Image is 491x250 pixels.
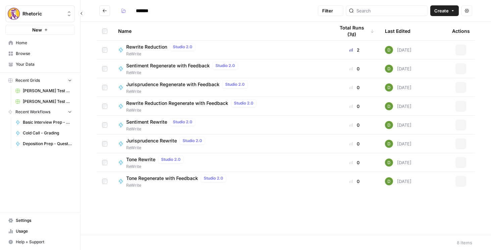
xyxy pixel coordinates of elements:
[385,102,393,110] img: 9imwbg9onax47rbj8p24uegffqjq
[99,5,110,16] button: Go back
[452,22,470,40] div: Actions
[12,96,75,107] a: [PERSON_NAME] Test Workflow - SERP Overview Grid
[118,118,324,132] a: Sentiment RewriteStudio 2.0ReWrite
[430,5,459,16] button: Create
[5,75,75,85] button: Recent Grids
[434,7,449,14] span: Create
[16,61,72,67] span: Your Data
[5,107,75,117] button: Recent Workflows
[118,80,324,95] a: Jurisprudence Regenerate with FeedbackStudio 2.0ReWrite
[126,119,167,125] span: Sentiment Rewrite
[12,138,75,149] a: Deposition Prep - Question Creator
[118,155,324,170] a: Tone RewriteStudio 2.0ReWrite
[118,99,324,113] a: Rewrite Reduction Regenerate with FeedbackStudio 2.0ReWrite
[16,228,72,234] span: Usage
[23,130,72,136] span: Cold Call - Grading
[173,44,192,50] span: Studio 2.0
[126,126,198,132] span: ReWrite
[385,121,393,129] img: 9imwbg9onax47rbj8p24uegffqjq
[385,177,411,185] div: [DATE]
[335,84,374,91] div: 0
[126,156,155,163] span: Tone Rewrite
[16,40,72,46] span: Home
[356,7,425,14] input: Search
[385,22,410,40] div: Last Edited
[225,81,245,87] span: Studio 2.0
[5,215,75,226] a: Settings
[16,217,72,224] span: Settings
[118,22,324,40] div: Name
[234,100,253,106] span: Studio 2.0
[5,25,75,35] button: New
[335,122,374,128] div: 0
[183,138,202,144] span: Studio 2.0
[126,137,177,144] span: Jurisprudence Rewrite
[126,175,198,182] span: Tone Regenerate with Feedback
[385,159,393,167] img: 9imwbg9onax47rbj8p24uegffqjq
[126,182,229,188] span: ReWrite
[335,22,374,40] div: Total Runs (7d)
[12,128,75,138] a: Cold Call - Grading
[322,7,333,14] span: Filter
[23,141,72,147] span: Deposition Prep - Question Creator
[15,77,40,83] span: Recent Grids
[385,140,393,148] img: 9imwbg9onax47rbj8p24uegffqjq
[12,85,75,96] a: [PERSON_NAME] Test Workflow - Copilot Example Grid
[12,117,75,128] a: Basic Interview Prep - Question Creator
[23,88,72,94] span: [PERSON_NAME] Test Workflow - Copilot Example Grid
[126,145,208,151] span: ReWrite
[385,159,411,167] div: [DATE]
[385,83,411,91] div: [DATE]
[161,157,181,163] span: Studio 2.0
[126,100,228,107] span: Rewrite Reduction Regenerate with Feedback
[126,164,186,170] span: ReWrite
[204,175,223,181] span: Studio 2.0
[385,46,393,54] img: 9imwbg9onax47rbj8p24uegffqjq
[5,226,75,237] a: Usage
[335,178,374,185] div: 0
[16,239,72,245] span: Help + Support
[335,65,374,72] div: 0
[126,88,250,95] span: ReWrite
[23,99,72,105] span: [PERSON_NAME] Test Workflow - SERP Overview Grid
[8,8,20,20] img: Rhetoric Logo
[457,239,472,246] div: 8 Items
[385,46,411,54] div: [DATE]
[126,107,259,113] span: ReWrite
[5,59,75,70] a: Your Data
[126,62,210,69] span: Sentiment Regenerate with Feedback
[385,140,411,148] div: [DATE]
[335,103,374,110] div: 0
[118,174,324,188] a: Tone Regenerate with FeedbackStudio 2.0ReWrite
[126,70,241,76] span: ReWrite
[118,43,324,57] a: Rewrite ReductionStudio 2.0ReWrite
[385,121,411,129] div: [DATE]
[118,137,324,151] a: Jurisprudence RewriteStudio 2.0ReWrite
[126,51,198,57] span: ReWrite
[22,10,63,17] span: Rhetoric
[32,26,42,33] span: New
[215,63,235,69] span: Studio 2.0
[385,65,411,73] div: [DATE]
[173,119,192,125] span: Studio 2.0
[118,62,324,76] a: Sentiment Regenerate with FeedbackStudio 2.0ReWrite
[335,159,374,166] div: 0
[5,5,75,22] button: Workspace: Rhetoric
[23,119,72,125] span: Basic Interview Prep - Question Creator
[5,237,75,247] button: Help + Support
[335,47,374,53] div: 2
[335,140,374,147] div: 0
[126,44,167,50] span: Rewrite Reduction
[385,65,393,73] img: 9imwbg9onax47rbj8p24uegffqjq
[15,109,50,115] span: Recent Workflows
[5,48,75,59] a: Browse
[5,38,75,48] a: Home
[16,51,72,57] span: Browse
[385,102,411,110] div: [DATE]
[126,81,219,88] span: Jurisprudence Regenerate with Feedback
[385,177,393,185] img: 9imwbg9onax47rbj8p24uegffqjq
[385,83,393,91] img: 9imwbg9onax47rbj8p24uegffqjq
[318,5,343,16] button: Filter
